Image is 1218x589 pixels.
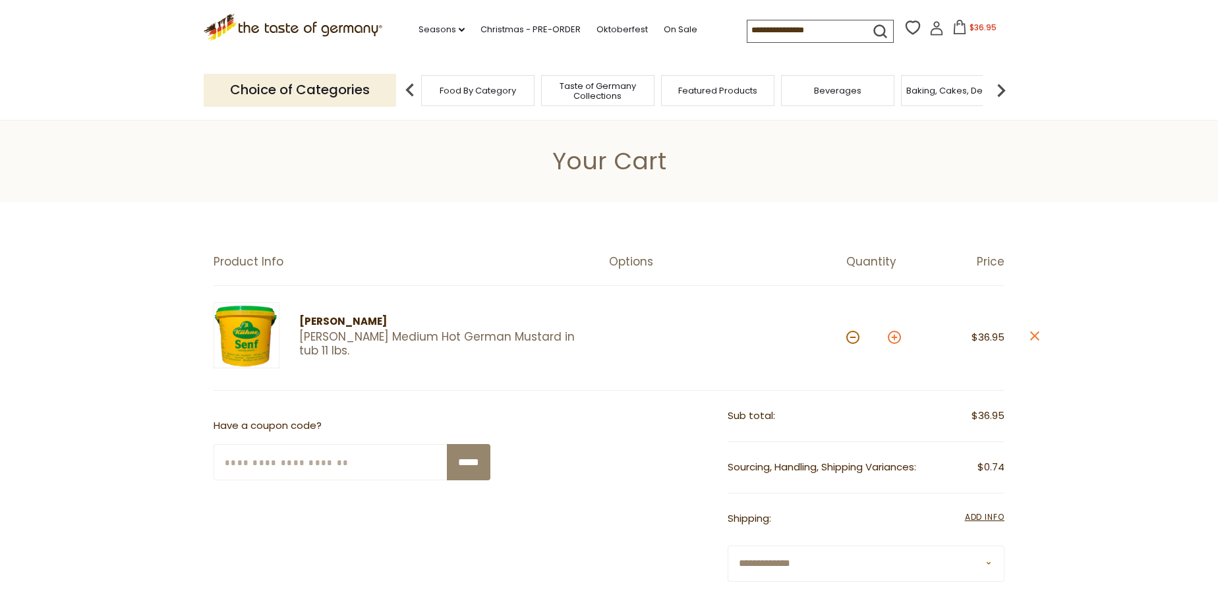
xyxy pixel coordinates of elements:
span: Sub total: [728,408,775,422]
span: $36.95 [971,408,1004,424]
a: On Sale [664,22,697,37]
a: Seasons [419,22,465,37]
a: Beverages [814,86,861,96]
a: Baking, Cakes, Desserts [906,86,1008,96]
div: [PERSON_NAME] [299,314,586,330]
a: Taste of Germany Collections [545,81,651,101]
img: previous arrow [397,77,423,103]
div: Product Info [214,255,609,269]
div: Quantity [846,255,925,269]
p: Have a coupon code? [214,418,490,434]
img: Kuehne Medium Hot German Mustard in tub 11 lbs. [214,302,279,368]
span: $0.74 [977,459,1004,476]
img: next arrow [988,77,1014,103]
a: Oktoberfest [596,22,648,37]
span: Sourcing, Handling, Shipping Variances: [728,460,916,474]
span: $36.95 [971,330,1004,344]
a: Christmas - PRE-ORDER [480,22,581,37]
div: Price [925,255,1004,269]
span: Add Info [965,511,1004,522]
button: $36.95 [946,20,1002,40]
a: Featured Products [678,86,757,96]
a: Food By Category [440,86,516,96]
span: Shipping: [728,511,771,525]
div: Options [609,255,846,269]
span: $36.95 [970,22,997,33]
p: Choice of Categories [204,74,396,106]
h1: Your Cart [41,146,1177,176]
a: [PERSON_NAME] Medium Hot German Mustard in tub 11 lbs. [299,330,586,358]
